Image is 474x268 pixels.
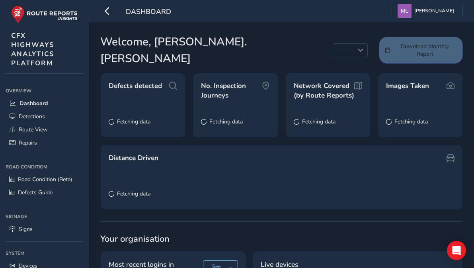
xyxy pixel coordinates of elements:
[100,33,333,67] span: Welcome, [PERSON_NAME].[PERSON_NAME]
[414,4,454,18] span: [PERSON_NAME]
[201,81,261,100] span: No. Inspection Journeys
[6,173,83,186] a: Road Condition (Beta)
[6,161,83,173] div: Road Condition
[6,110,83,123] a: Detections
[109,81,162,91] span: Defects detected
[100,233,463,245] span: Your organisation
[386,81,429,91] span: Images Taken
[398,4,457,18] button: [PERSON_NAME]
[6,186,83,199] a: Defects Guide
[394,118,428,125] span: Fetching data
[6,247,83,259] div: System
[117,190,150,198] span: Fetching data
[19,113,45,120] span: Detections
[18,189,53,196] span: Defects Guide
[19,126,48,133] span: Route View
[11,6,78,23] img: rr logo
[20,100,48,107] span: Dashboard
[6,211,83,223] div: Signage
[6,85,83,97] div: Overview
[6,136,83,149] a: Repairs
[117,118,150,125] span: Fetching data
[294,81,354,100] span: Network Covered (by Route Reports)
[6,223,83,236] a: Signs
[6,97,83,110] a: Dashboard
[209,118,243,125] span: Fetching data
[11,31,55,68] span: CFX HIGHWAYS ANALYTICS PLATFORM
[19,225,33,233] span: Signs
[398,4,412,18] img: diamond-layout
[18,176,72,183] span: Road Condition (Beta)
[447,241,466,260] div: Open Intercom Messenger
[19,139,37,147] span: Repairs
[126,7,171,18] span: Dashboard
[6,123,83,136] a: Route View
[109,153,158,163] span: Distance Driven
[302,118,336,125] span: Fetching data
